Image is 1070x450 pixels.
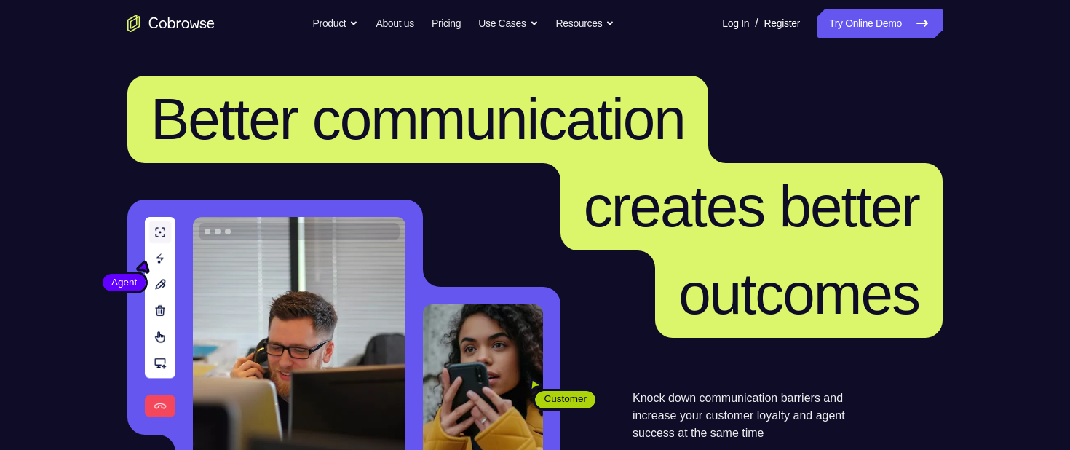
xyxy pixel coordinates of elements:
[755,15,758,32] span: /
[722,9,749,38] a: Log In
[678,261,919,326] span: outcomes
[556,9,615,38] button: Resources
[764,9,800,38] a: Register
[376,9,413,38] a: About us
[151,87,685,151] span: Better communication
[478,9,538,38] button: Use Cases
[817,9,943,38] a: Try Online Demo
[313,9,359,38] button: Product
[432,9,461,38] a: Pricing
[633,390,871,442] p: Knock down communication barriers and increase your customer loyalty and agent success at the sam...
[584,174,919,239] span: creates better
[127,15,215,32] a: Go to the home page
